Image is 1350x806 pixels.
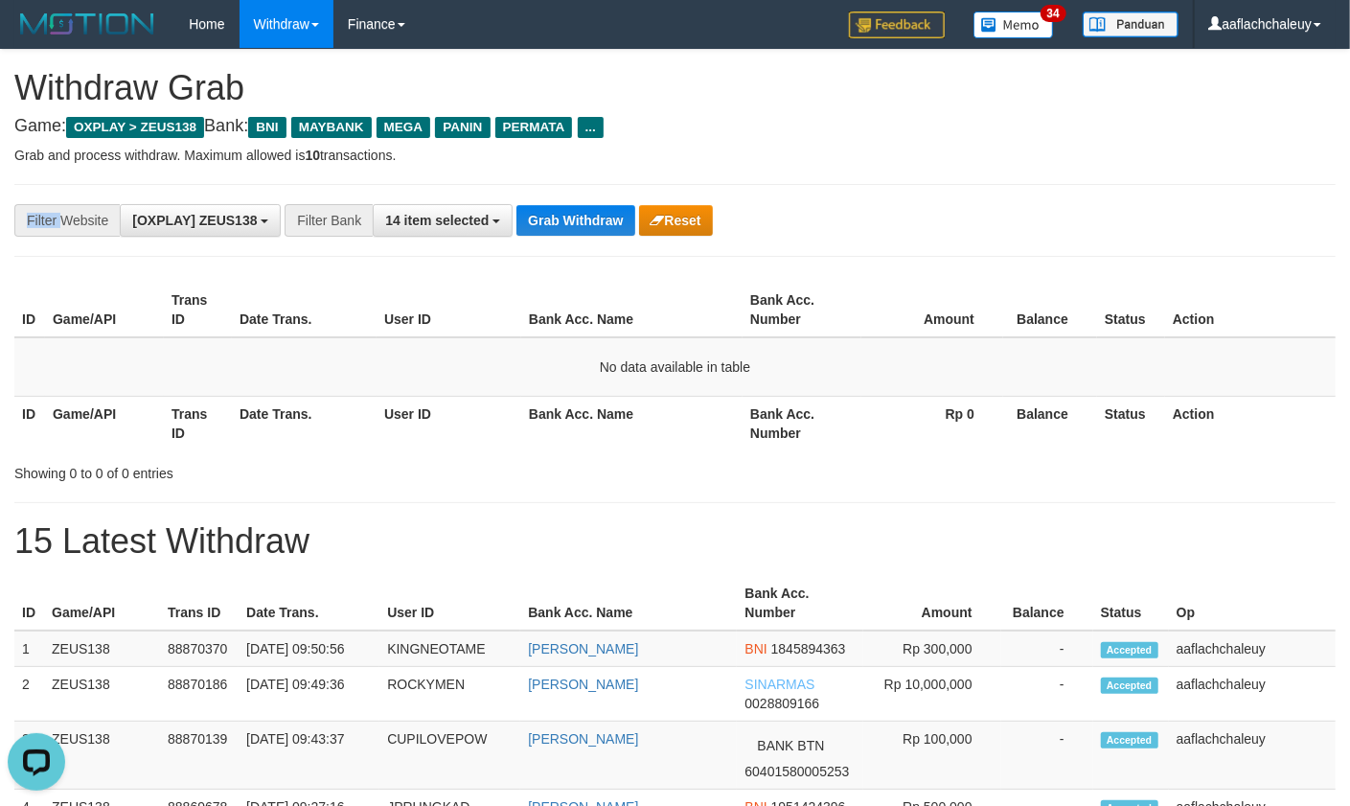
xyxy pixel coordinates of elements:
td: KINGNEOTAME [379,631,520,667]
span: PANIN [435,117,490,138]
td: aaflachchaleuy [1169,667,1336,722]
td: CUPILOVEPOW [379,722,520,790]
span: MAYBANK [291,117,372,138]
h1: 15 Latest Withdraw [14,522,1336,561]
span: ... [578,117,604,138]
th: Trans ID [160,576,239,631]
button: 14 item selected [373,204,513,237]
td: [DATE] 09:43:37 [239,722,379,790]
button: [OXPLAY] ZEUS138 [120,204,281,237]
th: Bank Acc. Number [743,396,861,450]
span: BNI [744,641,767,656]
th: Action [1165,396,1336,450]
span: OXPLAY > ZEUS138 [66,117,204,138]
th: Rp 0 [861,396,1003,450]
th: Status [1097,396,1165,450]
span: Copy 0028809166 to clipboard [744,696,819,711]
th: Balance [1003,396,1097,450]
td: ROCKYMEN [379,667,520,722]
span: Accepted [1101,642,1158,658]
strong: 10 [305,148,320,163]
span: BANK BTN [744,729,836,762]
div: Filter Website [14,204,120,237]
th: Status [1097,283,1165,337]
th: Balance [1003,283,1097,337]
th: Action [1165,283,1336,337]
th: Game/API [44,576,160,631]
img: Feedback.jpg [849,12,945,38]
span: PERMATA [495,117,573,138]
button: Reset [639,205,713,236]
th: User ID [377,396,521,450]
span: SINARMAS [744,677,814,692]
th: Trans ID [164,283,232,337]
div: Showing 0 to 0 of 0 entries [14,456,548,483]
td: aaflachchaleuy [1169,722,1336,790]
a: [PERSON_NAME] [528,677,638,692]
td: aaflachchaleuy [1169,631,1336,667]
td: ZEUS138 [44,667,160,722]
span: [OXPLAY] ZEUS138 [132,213,257,228]
th: Bank Acc. Number [743,283,861,337]
img: MOTION_logo.png [14,10,160,38]
td: 88870186 [160,667,239,722]
button: Grab Withdraw [516,205,634,236]
img: panduan.png [1083,12,1178,37]
th: Date Trans. [232,283,377,337]
td: 88870370 [160,631,239,667]
th: Bank Acc. Name [521,283,743,337]
td: Rp 10,000,000 [863,667,1001,722]
img: Button%20Memo.svg [973,12,1054,38]
th: ID [14,576,44,631]
td: 88870139 [160,722,239,790]
span: Copy 1845894363 to clipboard [771,641,846,656]
th: Status [1093,576,1169,631]
td: [DATE] 09:50:56 [239,631,379,667]
td: 1 [14,631,44,667]
td: 2 [14,667,44,722]
th: Bank Acc. Name [520,576,737,631]
td: - [1001,667,1093,722]
a: [PERSON_NAME] [528,731,638,747]
th: User ID [377,283,521,337]
th: Game/API [45,283,164,337]
th: Date Trans. [232,396,377,450]
td: Rp 300,000 [863,631,1001,667]
span: Accepted [1101,732,1158,748]
h4: Game: Bank: [14,117,1336,136]
th: Game/API [45,396,164,450]
span: Accepted [1101,678,1158,694]
td: - [1001,631,1093,667]
th: User ID [379,576,520,631]
th: Balance [1001,576,1093,631]
span: Copy 60401580005253 to clipboard [744,764,849,779]
td: [DATE] 09:49:36 [239,667,379,722]
th: Amount [861,283,1003,337]
p: Grab and process withdraw. Maximum allowed is transactions. [14,146,1336,165]
td: No data available in table [14,337,1336,397]
th: Date Trans. [239,576,379,631]
th: ID [14,396,45,450]
span: 34 [1041,5,1066,22]
td: ZEUS138 [44,722,160,790]
td: 3 [14,722,44,790]
th: Bank Acc. Number [737,576,862,631]
button: Open LiveChat chat widget [8,8,65,65]
span: MEGA [377,117,431,138]
td: ZEUS138 [44,631,160,667]
th: Op [1169,576,1336,631]
th: Trans ID [164,396,232,450]
span: BNI [248,117,286,138]
div: Filter Bank [285,204,373,237]
h1: Withdraw Grab [14,69,1336,107]
td: Rp 100,000 [863,722,1001,790]
th: Bank Acc. Name [521,396,743,450]
a: [PERSON_NAME] [528,641,638,656]
th: ID [14,283,45,337]
th: Amount [863,576,1001,631]
span: 14 item selected [385,213,489,228]
td: - [1001,722,1093,790]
